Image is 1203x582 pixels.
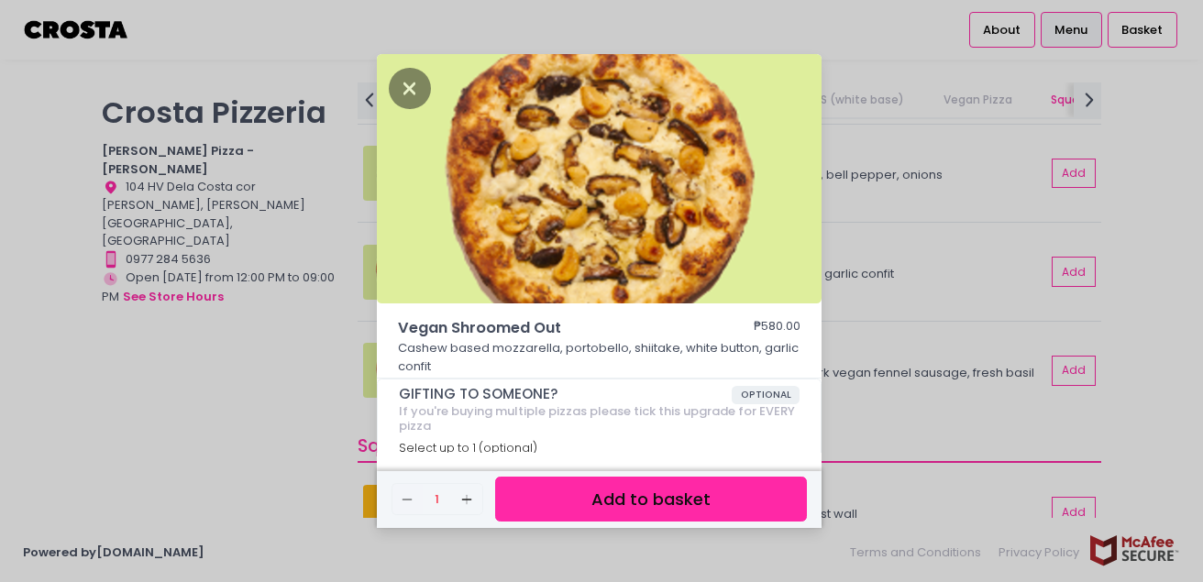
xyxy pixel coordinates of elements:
[377,54,822,303] img: Vegan Shroomed Out
[399,440,537,456] span: Select up to 1 (optional)
[398,317,701,339] span: Vegan Shroomed Out
[398,339,801,375] p: Cashew based mozzarella, portobello, shiitake, white button, garlic confit
[399,386,732,402] span: GIFTING TO SOMEONE?
[495,477,807,522] button: Add to basket
[754,317,800,339] div: ₱580.00
[389,78,431,96] button: Close
[732,386,800,404] span: OPTIONAL
[399,404,800,433] div: If you're buying multiple pizzas please tick this upgrade for EVERY pizza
